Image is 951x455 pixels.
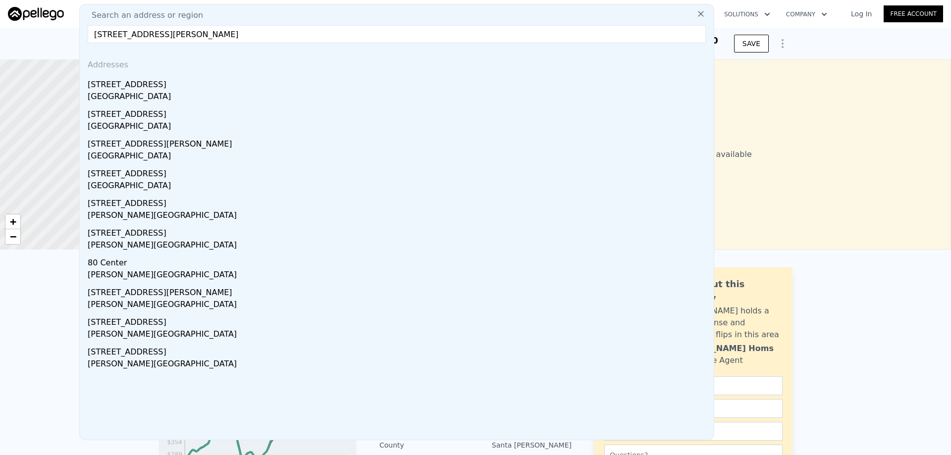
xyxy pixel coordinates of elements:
div: [PERSON_NAME][GEOGRAPHIC_DATA] [88,358,710,372]
div: [PERSON_NAME][GEOGRAPHIC_DATA] [88,328,710,342]
div: [PERSON_NAME][GEOGRAPHIC_DATA] [88,269,710,283]
a: Free Account [884,5,943,22]
div: [PERSON_NAME][GEOGRAPHIC_DATA] [88,299,710,312]
div: [STREET_ADDRESS] [88,194,710,209]
div: [GEOGRAPHIC_DATA] [88,180,710,194]
a: Zoom in [5,214,20,229]
button: SAVE [734,35,769,52]
div: [STREET_ADDRESS][PERSON_NAME] [88,283,710,299]
a: Zoom out [5,229,20,244]
div: [STREET_ADDRESS] [88,223,710,239]
button: Company [778,5,835,23]
div: [PERSON_NAME][GEOGRAPHIC_DATA] [88,239,710,253]
div: Addresses [84,51,710,75]
img: Pellego [8,7,64,21]
a: Log In [839,9,884,19]
div: 80 Center [88,253,710,269]
input: Enter an address, city, region, neighborhood or zip code [88,25,706,43]
div: [STREET_ADDRESS][PERSON_NAME] [88,134,710,150]
div: [GEOGRAPHIC_DATA] [88,150,710,164]
div: Santa [PERSON_NAME] [475,440,572,450]
div: [STREET_ADDRESS] [88,75,710,91]
div: [STREET_ADDRESS] [88,312,710,328]
div: [STREET_ADDRESS] [88,164,710,180]
div: [GEOGRAPHIC_DATA] [88,120,710,134]
span: Search an address or region [84,9,203,21]
div: [GEOGRAPHIC_DATA] [88,91,710,104]
button: Solutions [716,5,778,23]
button: Show Options [773,34,792,53]
div: [PERSON_NAME] holds a broker license and personally flips in this area [672,305,783,341]
div: [PERSON_NAME][GEOGRAPHIC_DATA] [88,209,710,223]
span: + [10,215,16,228]
div: [STREET_ADDRESS] [88,342,710,358]
span: − [10,230,16,243]
div: Ask about this property [672,277,783,305]
div: County [379,440,475,450]
div: [PERSON_NAME] Homs [672,343,774,354]
div: [STREET_ADDRESS] [88,104,710,120]
tspan: $354 [167,439,182,446]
